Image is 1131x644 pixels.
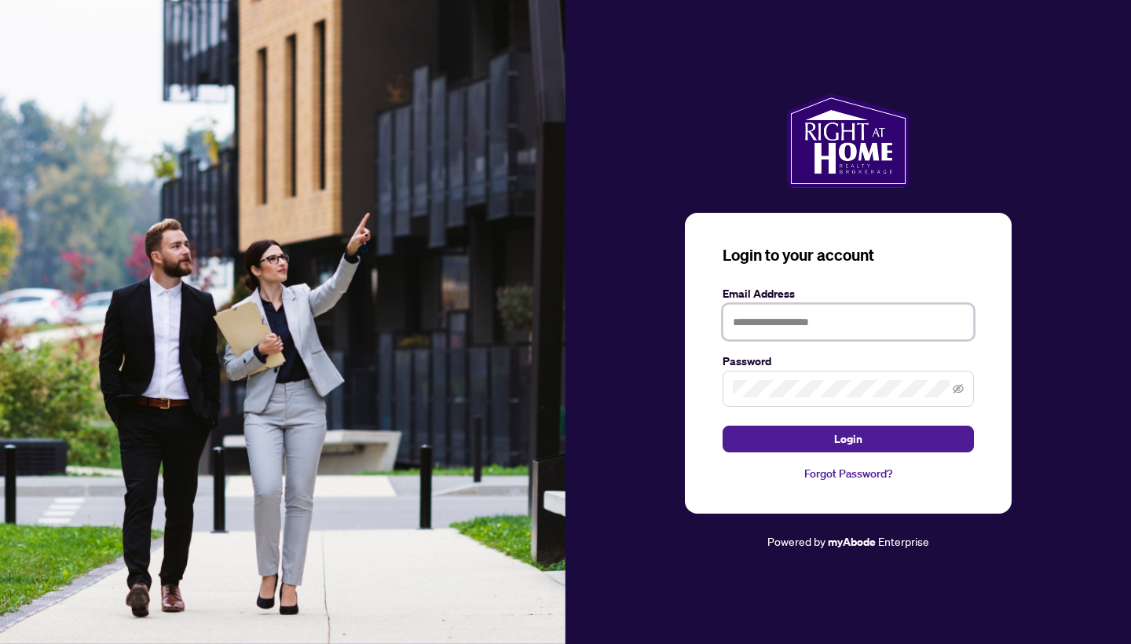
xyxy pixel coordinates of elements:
label: Password [723,353,974,370]
button: Login [723,426,974,452]
label: Email Address [723,285,974,302]
h3: Login to your account [723,244,974,266]
a: Forgot Password? [723,465,974,482]
span: Enterprise [878,534,929,548]
span: Powered by [767,534,825,548]
a: myAbode [828,533,876,551]
img: ma-logo [787,93,909,188]
span: eye-invisible [953,383,964,394]
span: Login [834,426,862,452]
